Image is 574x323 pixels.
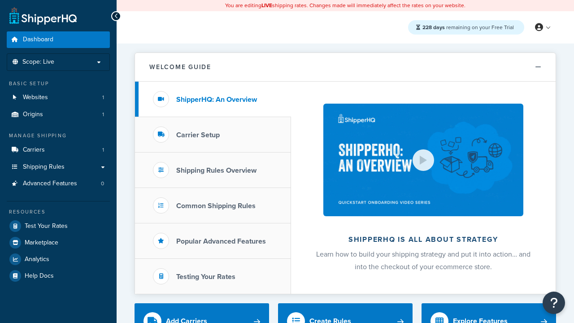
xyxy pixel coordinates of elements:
[7,159,110,175] a: Shipping Rules
[176,273,235,281] h3: Testing Your Rates
[23,36,53,44] span: Dashboard
[7,106,110,123] li: Origins
[422,23,514,31] span: remaining on your Free Trial
[7,235,110,251] a: Marketplace
[7,142,110,158] a: Carriers1
[176,166,257,175] h3: Shipping Rules Overview
[7,175,110,192] a: Advanced Features0
[7,132,110,140] div: Manage Shipping
[543,292,565,314] button: Open Resource Center
[7,89,110,106] li: Websites
[7,89,110,106] a: Websites1
[7,80,110,87] div: Basic Setup
[7,218,110,234] a: Test Your Rates
[23,163,65,171] span: Shipping Rules
[23,111,43,118] span: Origins
[176,96,257,104] h3: ShipperHQ: An Overview
[422,23,445,31] strong: 228 days
[23,180,77,188] span: Advanced Features
[25,272,54,280] span: Help Docs
[261,1,272,9] b: LIVE
[25,239,58,247] span: Marketplace
[25,223,68,230] span: Test Your Rates
[315,236,532,244] h2: ShipperHQ is all about strategy
[7,106,110,123] a: Origins1
[7,251,110,267] a: Analytics
[7,142,110,158] li: Carriers
[25,256,49,263] span: Analytics
[23,146,45,154] span: Carriers
[102,94,104,101] span: 1
[149,64,211,70] h2: Welcome Guide
[7,268,110,284] a: Help Docs
[323,104,523,216] img: ShipperHQ is all about strategy
[176,202,256,210] h3: Common Shipping Rules
[102,146,104,154] span: 1
[7,208,110,216] div: Resources
[7,175,110,192] li: Advanced Features
[7,31,110,48] a: Dashboard
[101,180,104,188] span: 0
[22,58,54,66] span: Scope: Live
[316,249,531,272] span: Learn how to build your shipping strategy and put it into action… and into the checkout of your e...
[23,94,48,101] span: Websites
[102,111,104,118] span: 1
[135,53,556,82] button: Welcome Guide
[176,237,266,245] h3: Popular Advanced Features
[176,131,220,139] h3: Carrier Setup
